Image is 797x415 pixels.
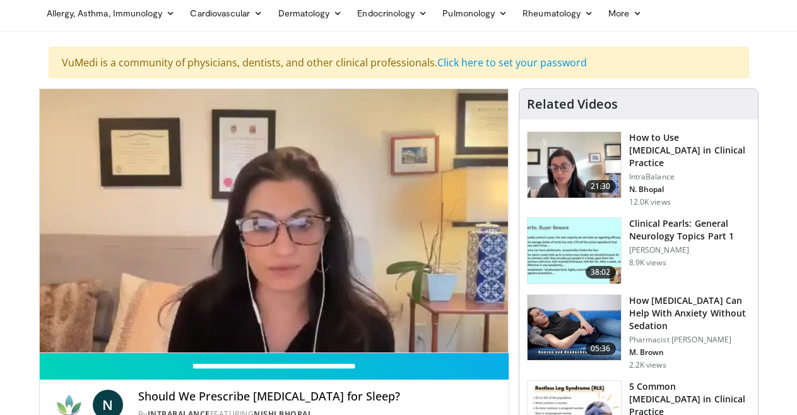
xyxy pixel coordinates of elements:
[528,132,621,198] img: 662646f3-24dc-48fd-91cb-7f13467e765c.150x105_q85_crop-smart_upscale.jpg
[39,1,183,26] a: Allergy, Asthma, Immunology
[629,335,750,345] p: Pharmacist [PERSON_NAME]
[629,184,750,195] p: N. Bhopal
[629,131,750,169] h3: How to Use [MEDICAL_DATA] in Clinical Practice
[528,218,621,284] img: 91ec4e47-6cc3-4d45-a77d-be3eb23d61cb.150x105_q85_crop-smart_upscale.jpg
[629,360,666,370] p: 2.2K views
[528,295,621,361] img: 7bfe4765-2bdb-4a7e-8d24-83e30517bd33.150x105_q85_crop-smart_upscale.jpg
[40,89,509,353] video-js: Video Player
[629,217,750,243] h3: Clinical Pearls: General Neurology Topics Part 1
[350,1,435,26] a: Endocrinology
[271,1,350,26] a: Dermatology
[629,258,666,268] p: 8.9K views
[49,47,749,78] div: VuMedi is a community of physicians, dentists, and other clinical professionals.
[515,1,601,26] a: Rheumatology
[182,1,270,26] a: Cardiovascular
[629,197,671,207] p: 12.0K views
[601,1,649,26] a: More
[629,294,750,332] h3: How [MEDICAL_DATA] Can Help With Anxiety Without Sedation
[629,347,750,358] p: M. Brown
[586,342,616,355] span: 05:36
[586,266,616,279] span: 38:02
[527,97,618,112] h4: Related Videos
[586,180,616,193] span: 21:30
[629,245,750,255] p: [PERSON_NAME]
[527,131,750,207] a: 21:30 How to Use [MEDICAL_DATA] in Clinical Practice IntraBalance N. Bhopal 12.0K views
[138,390,499,404] h4: Should We Prescribe [MEDICAL_DATA] for Sleep?
[629,172,750,182] p: IntraBalance
[527,217,750,284] a: 38:02 Clinical Pearls: General Neurology Topics Part 1 [PERSON_NAME] 8.9K views
[437,56,587,69] a: Click here to set your password
[527,294,750,370] a: 05:36 How [MEDICAL_DATA] Can Help With Anxiety Without Sedation Pharmacist [PERSON_NAME] M. Brown...
[435,1,515,26] a: Pulmonology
